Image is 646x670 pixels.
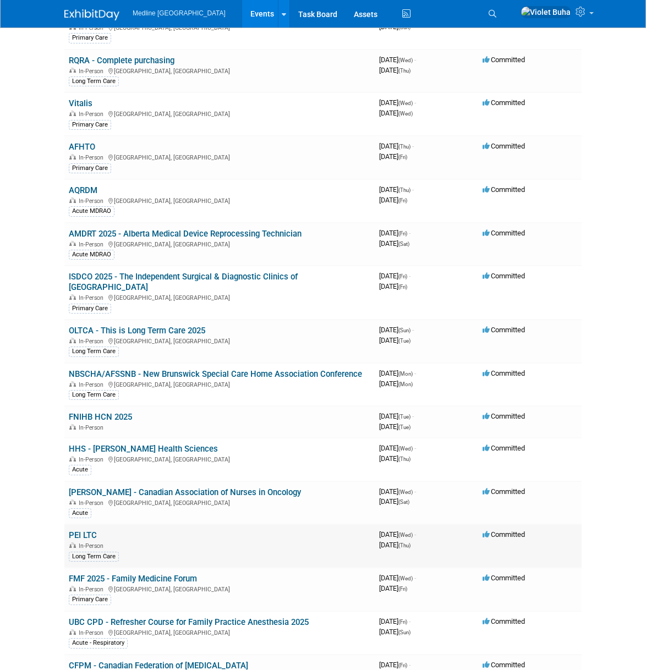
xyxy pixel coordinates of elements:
span: [DATE] [379,369,416,377]
img: In-Person Event [69,154,76,160]
span: [DATE] [379,98,416,107]
a: NBSCHA/AFSSNB - New Brunswick Special Care Home Association Conference [69,369,362,379]
span: Committed [483,56,525,64]
span: (Fri) [398,586,407,592]
span: - [409,661,410,669]
span: (Wed) [398,532,413,538]
div: Long Term Care [69,390,119,400]
div: Acute - Respiratory [69,638,128,648]
span: [DATE] [379,584,407,592]
span: Committed [483,185,525,194]
span: In-Person [79,294,107,301]
span: In-Person [79,68,107,75]
img: In-Person Event [69,456,76,462]
div: [GEOGRAPHIC_DATA], [GEOGRAPHIC_DATA] [69,380,370,388]
span: - [414,98,416,107]
span: [DATE] [379,574,416,582]
a: PEI LTC [69,530,97,540]
span: (Sat) [398,499,409,505]
span: Committed [483,617,525,625]
a: AFHTO [69,142,95,152]
span: (Mon) [398,371,413,377]
img: Violet Buha [521,6,571,18]
div: Acute [69,465,91,475]
span: [DATE] [379,628,410,636]
span: (Thu) [398,144,410,150]
span: (Fri) [398,273,407,279]
span: - [409,272,410,280]
span: Committed [483,574,525,582]
img: In-Person Event [69,68,76,73]
div: [GEOGRAPHIC_DATA], [GEOGRAPHIC_DATA] [69,239,370,248]
span: - [412,326,414,334]
span: [DATE] [379,66,410,74]
img: In-Person Event [69,542,76,548]
span: (Sun) [398,24,410,30]
span: Committed [483,444,525,452]
div: Long Term Care [69,76,119,86]
span: - [409,617,410,625]
div: Acute [69,508,91,518]
a: RQRA - Complete purchasing [69,56,174,65]
span: (Fri) [398,197,407,204]
a: Vitalis [69,98,92,108]
span: In-Person [79,111,107,118]
a: UBC CPD - Refresher Course for Family Practice Anesthesia 2025 [69,617,309,627]
span: - [414,487,416,496]
span: Committed [483,272,525,280]
a: [PERSON_NAME] - Canadian Association of Nurses in Oncology [69,487,301,497]
span: (Fri) [398,619,407,625]
span: - [414,56,416,64]
span: (Sat) [398,241,409,247]
span: [DATE] [379,444,416,452]
span: [DATE] [379,229,410,237]
span: (Thu) [398,187,410,193]
span: In-Person [79,241,107,248]
span: [DATE] [379,412,414,420]
img: In-Person Event [69,338,76,343]
span: - [412,412,414,420]
span: (Wed) [398,57,413,63]
span: Committed [483,487,525,496]
span: (Tue) [398,424,410,430]
img: In-Person Event [69,241,76,246]
span: Committed [483,229,525,237]
div: Primary Care [69,120,111,130]
span: (Tue) [398,414,410,420]
span: [DATE] [379,196,407,204]
span: Committed [483,412,525,420]
span: [DATE] [379,530,416,539]
div: Primary Care [69,304,111,314]
span: (Sun) [398,327,410,333]
span: Committed [483,530,525,539]
span: (Fri) [398,154,407,160]
span: - [414,530,416,539]
span: (Wed) [398,575,413,581]
span: [DATE] [379,185,414,194]
span: (Sun) [398,629,410,635]
img: In-Person Event [69,499,76,505]
span: In-Person [79,629,107,636]
span: [DATE] [379,336,410,344]
span: (Fri) [398,662,407,668]
span: In-Person [79,154,107,161]
span: In-Person [79,424,107,431]
img: In-Person Event [69,586,76,591]
span: [DATE] [379,380,413,388]
div: Primary Care [69,33,111,43]
span: [DATE] [379,23,410,31]
span: [DATE] [379,272,410,280]
div: Long Term Care [69,552,119,562]
div: [GEOGRAPHIC_DATA], [GEOGRAPHIC_DATA] [69,584,370,593]
span: (Wed) [398,111,413,117]
div: [GEOGRAPHIC_DATA], [GEOGRAPHIC_DATA] [69,66,370,75]
a: HHS - [PERSON_NAME] Health Sciences [69,444,218,454]
span: [DATE] [379,617,410,625]
img: In-Person Event [69,629,76,635]
span: [DATE] [379,454,410,463]
span: - [409,229,410,237]
div: [GEOGRAPHIC_DATA], [GEOGRAPHIC_DATA] [69,628,370,636]
span: (Wed) [398,489,413,495]
span: (Wed) [398,446,413,452]
div: [GEOGRAPHIC_DATA], [GEOGRAPHIC_DATA] [69,109,370,118]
